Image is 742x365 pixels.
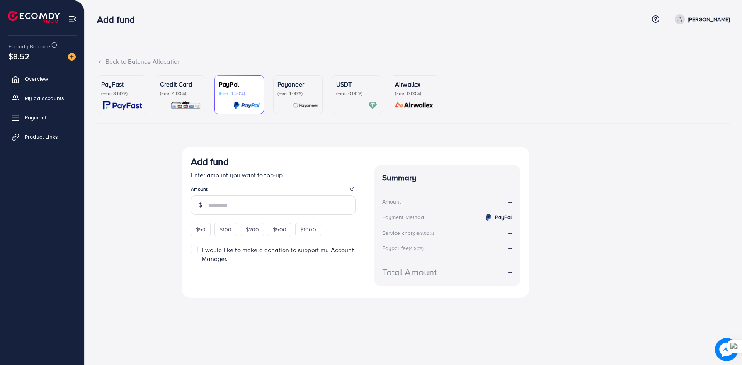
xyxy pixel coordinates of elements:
[393,101,436,110] img: card
[508,228,512,237] strong: --
[495,213,512,221] strong: PayPal
[395,80,436,89] p: Airwallex
[6,90,78,106] a: My ad accounts
[103,101,142,110] img: card
[715,338,738,361] img: image
[191,186,356,195] legend: Amount
[25,75,48,83] span: Overview
[382,265,437,279] div: Total Amount
[97,57,730,66] div: Back to Balance Allocation
[688,15,730,24] p: [PERSON_NAME]
[68,53,76,61] img: image
[409,245,424,251] small: (4.50%)
[170,101,201,110] img: card
[160,80,201,89] p: Credit Card
[220,226,232,233] span: $100
[672,14,730,24] a: [PERSON_NAME]
[382,213,424,221] div: Payment Method
[233,101,260,110] img: card
[336,80,377,89] p: USDT
[101,80,142,89] p: PayFast
[160,90,201,97] p: (Fee: 4.00%)
[419,230,434,236] small: (3.00%)
[6,110,78,125] a: Payment
[196,226,206,233] span: $50
[382,173,512,183] h4: Summary
[8,11,60,23] img: logo
[293,101,318,110] img: card
[382,244,426,252] div: Paypal fee
[508,267,512,276] strong: --
[9,42,50,50] span: Ecomdy Balance
[336,90,377,97] p: (Fee: 0.00%)
[382,198,401,205] div: Amount
[191,170,356,180] p: Enter amount you want to top-up
[277,90,318,97] p: (Fee: 1.00%)
[68,15,77,24] img: menu
[25,94,64,102] span: My ad accounts
[219,90,260,97] p: (Fee: 4.50%)
[273,226,286,233] span: $500
[6,129,78,144] a: Product Links
[6,71,78,87] a: Overview
[484,213,493,222] img: credit
[97,14,141,25] h3: Add fund
[395,90,436,97] p: (Fee: 0.00%)
[191,156,229,167] h3: Add fund
[202,246,354,263] span: I would like to make a donation to support my Account Manager.
[9,51,29,62] span: $8.52
[219,80,260,89] p: PayPal
[277,80,318,89] p: Payoneer
[382,229,436,237] div: Service charge
[368,101,377,110] img: card
[101,90,142,97] p: (Fee: 3.60%)
[25,133,58,141] span: Product Links
[508,197,512,206] strong: --
[508,243,512,252] strong: --
[300,226,316,233] span: $1000
[25,114,46,121] span: Payment
[246,226,259,233] span: $200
